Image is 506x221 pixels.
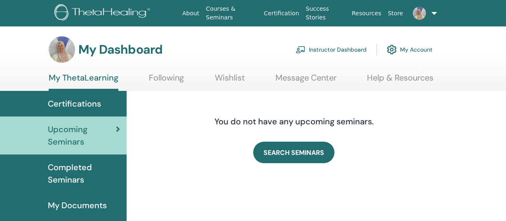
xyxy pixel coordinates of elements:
a: Certification [261,6,302,21]
span: Upcoming Seminars [48,123,116,148]
a: Success Stories [302,1,348,25]
a: My ThetaLearning [49,73,118,91]
img: default.jpg [49,36,75,63]
a: My Account [387,40,433,59]
a: Help & Resources [367,73,433,89]
span: My Documents [48,199,107,211]
h4: You do not have any upcoming seminars. [164,116,424,126]
a: Following [149,73,184,89]
span: Certifications [48,97,101,110]
a: Resources [348,6,385,21]
a: Wishlist [215,73,245,89]
img: cog.svg [387,43,397,57]
a: About [179,6,202,21]
a: Courses & Seminars [202,1,260,25]
span: Completed Seminars [48,161,120,186]
img: chalkboard-teacher.svg [296,46,306,53]
a: SEARCH SEMINARS [253,142,334,163]
h3: My Dashboard [78,42,162,57]
a: Store [384,6,406,21]
a: Message Center [275,73,337,89]
img: default.jpg [413,7,426,20]
a: Instructor Dashboard [296,40,367,59]
img: logo.png [54,4,153,23]
span: SEARCH SEMINARS [264,148,324,157]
